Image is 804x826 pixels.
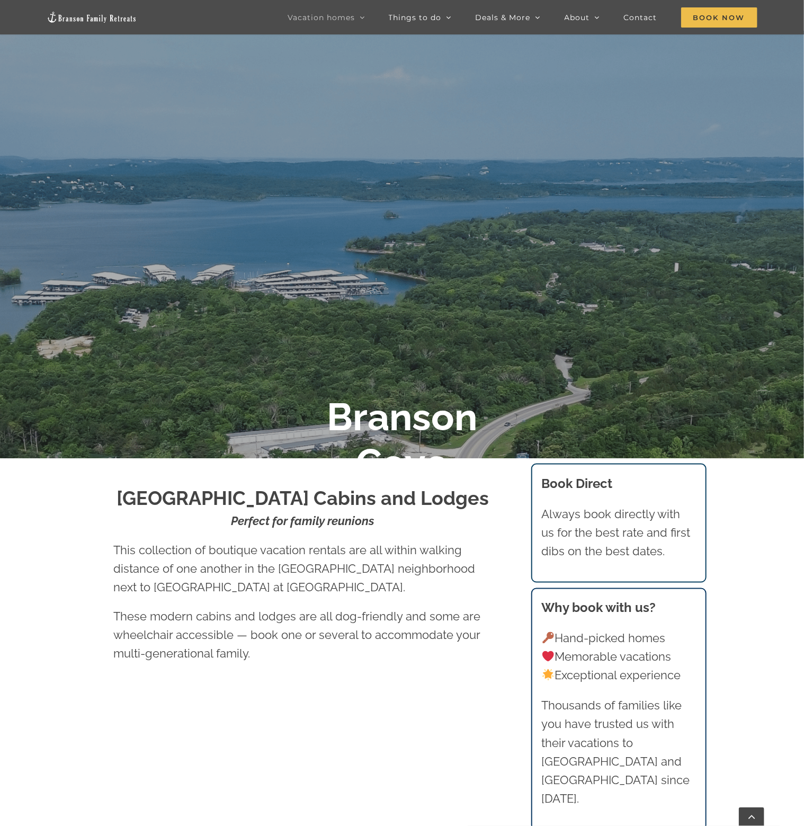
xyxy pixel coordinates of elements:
strong: [GEOGRAPHIC_DATA] Cabins and Lodges [117,487,489,509]
p: Hand-picked homes Memorable vacations Exceptional experience [542,629,696,686]
p: These modern cabins and lodges are all dog-friendly and some are wheelchair accessible — book one... [113,608,493,664]
p: Always book directly with us for the best rate and first dibs on the best dates. [542,505,696,561]
span: Deals & More [476,14,531,21]
b: Book Direct [542,476,613,491]
span: About [565,14,590,21]
span: Book Now [681,7,757,28]
img: Branson Family Retreats Logo [47,11,137,23]
strong: Perfect for family reunions [231,514,374,528]
span: Contact [624,14,657,21]
img: 🔑 [542,632,554,644]
b: Branson Cove [327,395,477,485]
span: Vacation homes [288,14,355,21]
p: This collection of boutique vacation rentals are all within walking distance of one another in th... [113,541,493,597]
h3: Why book with us? [542,599,696,618]
img: 🌟 [542,669,554,681]
span: Things to do [389,14,442,21]
img: ❤️ [542,651,554,662]
p: Thousands of families like you have trusted us with their vacations to [GEOGRAPHIC_DATA] and [GEO... [542,697,696,809]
